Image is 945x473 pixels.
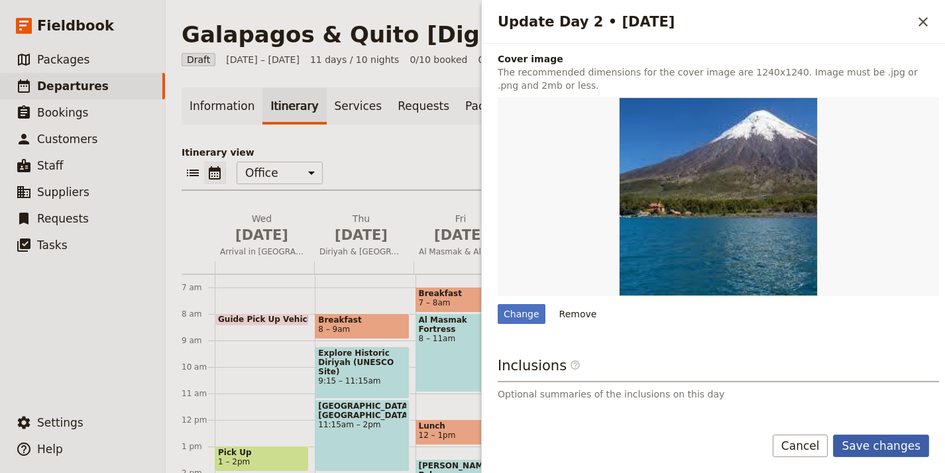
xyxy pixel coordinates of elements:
[498,304,545,324] div: Change
[218,457,250,466] span: 1 – 2pm
[318,401,406,420] span: [GEOGRAPHIC_DATA] [GEOGRAPHIC_DATA]
[37,159,64,172] span: Staff
[37,238,68,252] span: Tasks
[204,162,226,184] button: Calendar view
[498,414,939,427] span: Accommodation summary
[215,313,309,326] div: Guide Pick Up Vehicle
[416,313,510,392] div: Al Masmak Fortress8 – 11am
[182,362,215,372] div: 10 am
[498,12,912,32] h2: Update Day 2 • [DATE]
[457,87,565,125] a: Package options
[37,16,114,36] span: Fieldbook
[37,106,88,119] span: Bookings
[182,21,860,48] h1: Galapagos & Quito [Digital Tour Companion Example]
[319,225,403,245] span: [DATE]
[182,162,204,184] button: List view
[182,53,215,66] span: Draft
[419,225,502,245] span: [DATE]
[553,304,603,324] button: Remove
[182,146,929,159] p: Itinerary view
[182,282,215,293] div: 7 am
[390,87,457,125] a: Requests
[37,132,97,146] span: Customers
[315,346,409,399] div: Explore Historic Diriyah (UNESCO Site)9:15 – 11:15am
[315,399,409,472] div: [GEOGRAPHIC_DATA] [GEOGRAPHIC_DATA]11:15am – 2pm
[220,212,304,245] h2: Wed
[182,388,215,399] div: 11 am
[37,185,89,199] span: Suppliers
[37,443,63,456] span: Help
[310,53,400,66] span: 11 days / 10 nights
[182,87,262,125] a: Information
[319,212,403,245] h2: Thu
[419,289,506,298] span: Breakfast
[570,360,581,376] span: ​
[419,334,506,343] span: 8 – 11am
[619,97,818,296] img: https://d33jgr8dhgav85.cloudfront.net/5fbf41b41c00dd19b4789d93/68d0aefbe89b00f157bdaa2b?Expires=1...
[414,212,513,261] button: Fri [DATE]Al Masmak & Al Muraba’a Fortresses
[318,348,406,376] span: Explore Historic Diriyah (UNESCO Site)
[182,441,215,452] div: 1 pm
[419,421,506,431] span: Lunch
[478,53,557,66] span: 0 / 1 staff assigned
[215,246,309,257] span: Arrival in [GEOGRAPHIC_DATA]
[314,246,408,257] span: Diriyah & [GEOGRAPHIC_DATA]
[414,246,508,257] span: Al Masmak & Al Muraba’a Fortresses
[318,420,406,429] span: 11:15am – 2pm
[498,356,939,382] h3: Inclusions
[37,79,109,93] span: Departures
[498,66,939,92] p: The recommended dimensions for the cover image are 1240x1240. Image must be .jpg or .png and 2mb ...
[416,287,510,313] div: Breakfast7 – 8am
[419,298,451,307] span: 7 – 8am
[419,315,506,334] span: Al Masmak Fortress
[215,446,309,472] div: Pick Up1 – 2pm
[833,435,929,457] button: Save changes
[419,431,456,440] span: 12 – 1pm
[419,212,502,245] h2: Fri
[37,416,83,429] span: Settings
[182,309,215,319] div: 8 am
[37,212,89,225] span: Requests
[37,53,89,66] span: Packages
[410,53,467,66] span: 0/10 booked
[416,419,510,445] div: Lunch12 – 1pm
[314,212,414,261] button: Thu [DATE]Diriyah & [GEOGRAPHIC_DATA]
[215,212,314,261] button: Wed [DATE]Arrival in [GEOGRAPHIC_DATA]
[318,376,406,386] span: 9:15 – 11:15am
[773,435,828,457] button: Cancel
[226,53,300,66] span: [DATE] – [DATE]
[498,52,939,66] div: Cover image
[218,315,321,324] span: Guide Pick Up Vehicle
[218,448,306,457] span: Pick Up
[220,225,304,245] span: [DATE]
[318,325,350,334] span: 8 – 9am
[498,388,939,401] p: Optional summaries of the inclusions on this day
[570,360,581,370] span: ​
[182,415,215,425] div: 12 pm
[327,87,390,125] a: Services
[182,335,215,346] div: 9 am
[318,315,406,325] span: Breakfast
[912,11,934,33] button: Close drawer
[262,87,326,125] a: Itinerary
[315,313,409,339] div: Breakfast8 – 9am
